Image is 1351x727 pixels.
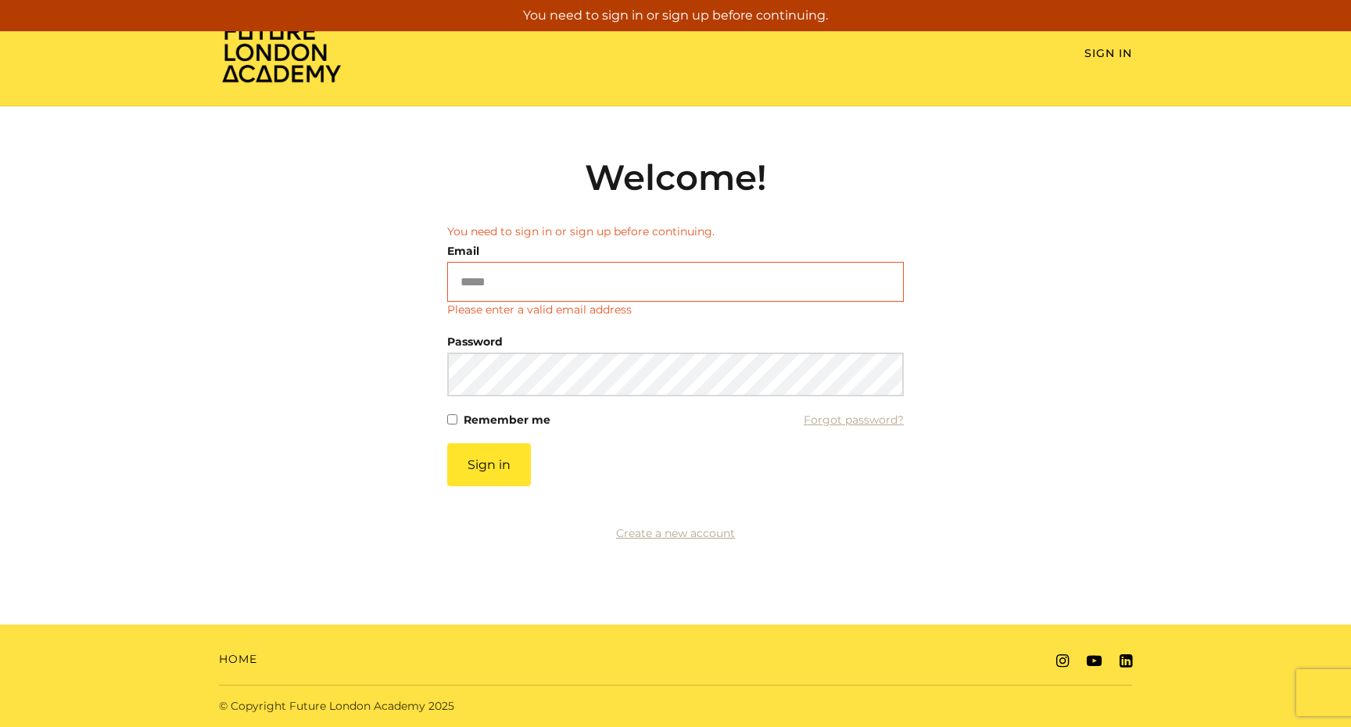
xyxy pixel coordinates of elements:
[206,698,675,714] div: © Copyright Future London Academy 2025
[447,302,632,318] p: Please enter a valid email address
[804,409,904,431] a: Forgot password?
[447,156,904,199] h2: Welcome!
[1084,46,1132,60] a: Sign In
[447,443,531,486] button: Sign in
[447,224,904,240] li: You need to sign in or sign up before continuing.
[6,6,1345,25] p: You need to sign in or sign up before continuing.
[447,240,479,262] label: Email
[219,20,344,84] img: Home Page
[447,331,503,353] label: Password
[219,651,257,668] a: Home
[464,409,550,431] label: Remember me
[616,526,735,540] a: Create a new account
